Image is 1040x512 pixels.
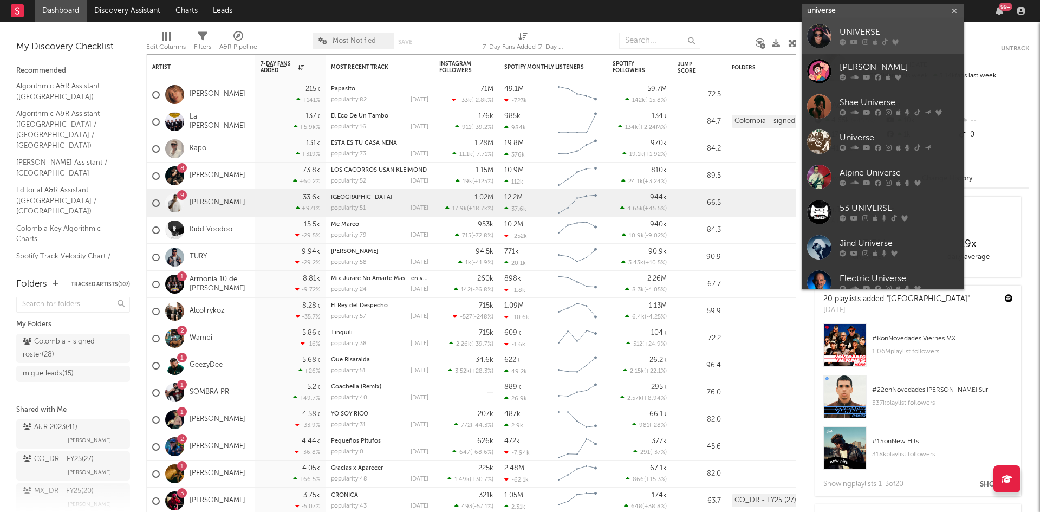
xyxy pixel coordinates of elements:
[647,275,667,282] div: 2.26M
[504,357,520,364] div: 622k
[23,453,94,466] div: CO_DR - FY25 ( 27 )
[459,98,471,103] span: -33k
[732,115,827,128] div: Colombia - signed roster (28)
[479,302,493,309] div: 715k
[504,248,519,255] div: 771k
[331,249,378,255] a: [PERSON_NAME]
[802,159,964,195] a: Alpine Universe
[190,252,207,262] a: TURY
[302,329,320,336] div: 5.86k
[645,179,665,185] span: +3.24 %
[439,61,477,74] div: Instagram Followers
[646,287,665,293] span: -4.05 %
[303,275,320,282] div: 8.81k
[678,197,721,210] div: 66.5
[16,318,130,331] div: My Folders
[458,259,493,266] div: ( )
[629,152,643,158] span: 19.1k
[646,233,665,239] span: -9.02 %
[16,64,130,77] div: Recommended
[411,178,428,184] div: [DATE]
[68,466,111,479] span: [PERSON_NAME]
[16,366,130,382] a: migue leads(15)
[678,115,721,128] div: 84.7
[840,96,959,109] div: Shae Universe
[504,113,521,120] div: 985k
[553,81,602,108] svg: Chart title
[473,341,492,347] span: -39.7 %
[190,442,245,451] a: [PERSON_NAME]
[190,275,250,294] a: Armonía 10 de [PERSON_NAME]
[331,276,432,282] a: Mix Juraré No Amarte Más - en vivo
[474,140,493,147] div: 1.28M
[678,170,721,183] div: 89.5
[476,357,493,364] div: 34.6k
[453,313,493,320] div: ( )
[16,108,119,151] a: Algorithmic A&R Assistant ([GEOGRAPHIC_DATA] / [GEOGRAPHIC_DATA] / [GEOGRAPHIC_DATA])
[478,113,493,120] div: 176k
[840,26,959,39] div: UNIVERSE
[331,368,366,374] div: popularity: 51
[504,275,521,282] div: 898k
[504,205,526,212] div: 37.6k
[999,3,1012,11] div: 99 +
[152,64,233,70] div: Artist
[840,273,959,286] div: Electric Universe
[331,330,353,336] a: Tinguili
[678,359,721,372] div: 96.4
[303,194,320,201] div: 33.6k
[331,113,388,119] a: El Eco De Un Tambo
[478,221,493,228] div: 953k
[469,206,492,212] span: +18.7k %
[625,286,667,293] div: ( )
[483,27,564,59] div: 7-Day Fans Added (7-Day Fans Added)
[305,113,320,120] div: 137k
[473,260,492,266] span: -41.9 %
[411,260,428,265] div: [DATE]
[261,61,295,74] span: 7-Day Fans Added
[473,98,492,103] span: -2.8k %
[678,305,721,318] div: 59.9
[460,314,472,320] span: -527
[648,248,667,255] div: 90.9k
[504,140,524,147] div: 19.8M
[331,222,428,228] div: Me Mareo
[411,287,428,293] div: [DATE]
[471,368,492,374] span: +28.3 %
[483,41,564,54] div: 7-Day Fans Added (7-Day Fans Added)
[802,265,964,300] a: Electric Universe
[23,335,99,361] div: Colombia - signed roster ( 28 )
[980,481,1016,488] button: Show All
[651,140,667,147] div: 970k
[455,124,493,131] div: ( )
[815,375,1021,426] a: #22onNovedades [PERSON_NAME] Sur337kplaylist followers
[629,233,644,239] span: 10.9k
[678,278,721,291] div: 67.7
[504,232,527,239] div: -252k
[504,314,529,321] div: -10.6k
[645,152,665,158] span: +1.92 %
[306,140,320,147] div: 131k
[644,341,665,347] span: +24.9 %
[331,205,366,211] div: popularity: 51
[331,384,381,390] a: Coachella (Remix)
[625,96,667,103] div: ( )
[632,314,645,320] span: 6.4k
[190,113,250,131] a: La [PERSON_NAME]
[331,195,392,200] a: [GEOGRAPHIC_DATA]
[190,198,245,208] a: [PERSON_NAME]
[449,340,493,347] div: ( )
[23,485,94,498] div: MX_DR - FY25 ( 20 )
[331,492,358,498] a: CRONICA
[678,88,721,101] div: 72.5
[331,222,359,228] a: Me Mareo
[802,18,964,54] a: UNIVERSE
[296,313,320,320] div: -35.7 %
[504,329,521,336] div: 609k
[194,41,211,54] div: Filters
[16,250,119,273] a: Spotify Track Velocity Chart / CO + PE
[452,151,493,158] div: ( )
[411,314,428,320] div: [DATE]
[462,233,471,239] span: 715
[190,144,206,153] a: Kapo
